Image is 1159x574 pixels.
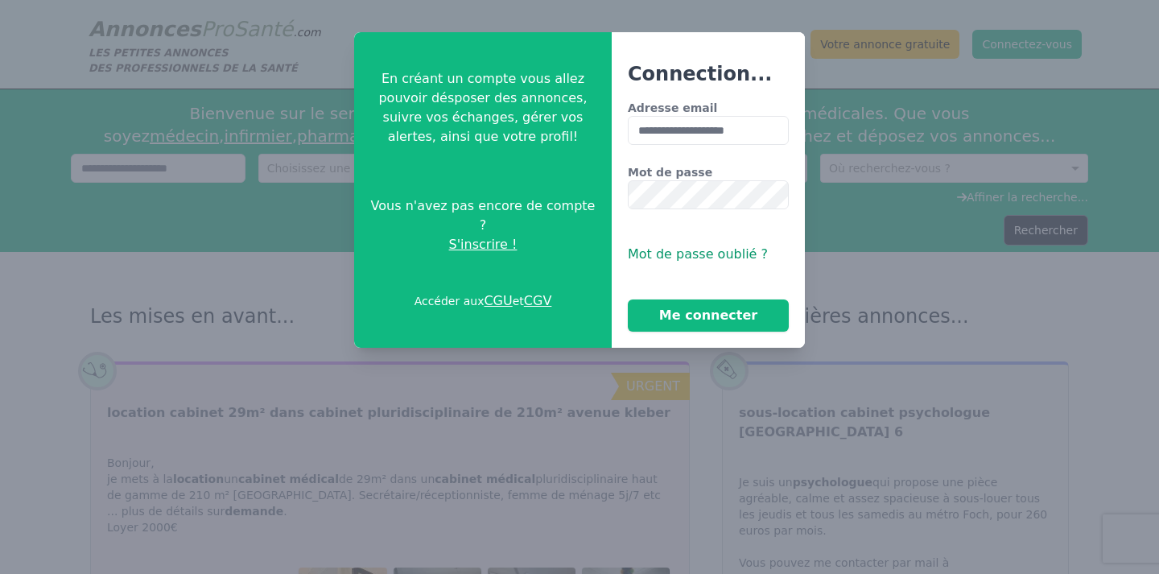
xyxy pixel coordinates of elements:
[524,293,552,308] a: CGV
[628,164,789,180] label: Mot de passe
[415,291,552,311] p: Accéder aux et
[367,196,599,235] span: Vous n'avez pas encore de compte ?
[628,100,789,116] label: Adresse email
[484,293,512,308] a: CGU
[628,246,768,262] span: Mot de passe oublié ?
[628,299,789,332] button: Me connecter
[628,61,789,87] h3: Connection...
[449,235,518,254] span: S'inscrire !
[367,69,599,147] p: En créant un compte vous allez pouvoir désposer des annonces, suivre vos échanges, gérer vos aler...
